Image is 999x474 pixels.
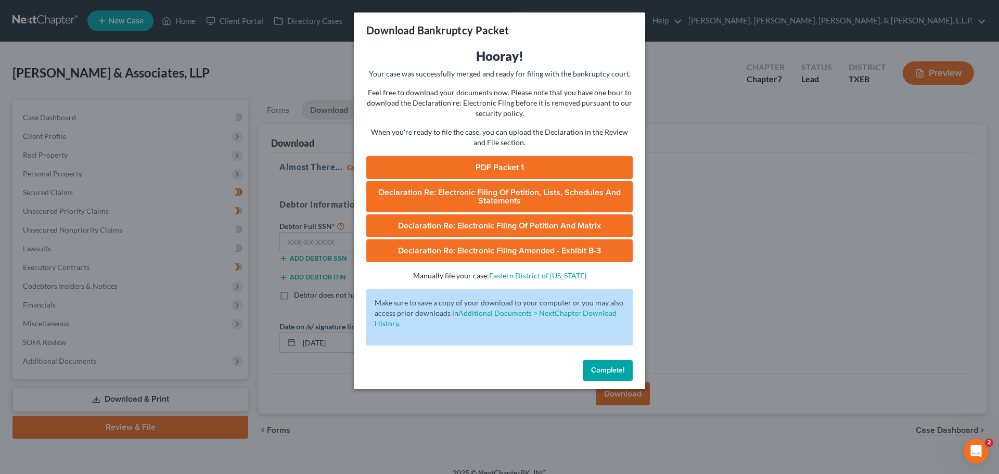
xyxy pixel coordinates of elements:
[375,309,617,328] a: Additional Documents > NextChapter Download History.
[366,239,633,262] a: Declaration Re: Electronic Filing Amended - Exhibit B-3
[366,87,633,119] p: Feel free to download your documents now. Please note that you have one hour to download the Decl...
[591,366,624,375] span: Complete!
[366,127,633,148] p: When you're ready to file the case, you can upload the Declaration in the Review and File section.
[366,181,633,212] a: Declaration Re: Electronic Filing of Petition, Lists, Schedules and Statements
[366,48,633,65] h3: Hooray!
[366,23,509,37] h3: Download Bankruptcy Packet
[366,156,633,179] a: PDF Packet 1
[366,214,633,237] a: Declaration Re: Electronic Filing of Petition and Matrix
[985,439,993,447] span: 2
[379,187,621,206] span: Declaration Re: Electronic Filing of Petition, Lists, Schedules and Statements
[366,271,633,281] p: Manually file your case:
[375,298,624,329] p: Make sure to save a copy of your download to your computer or you may also access prior downloads in
[964,439,989,464] iframe: Intercom live chat
[583,360,633,381] button: Complete!
[489,271,586,280] a: Eastern District of [US_STATE]
[366,69,633,79] p: Your case was successfully merged and ready for filing with the bankruptcy court.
